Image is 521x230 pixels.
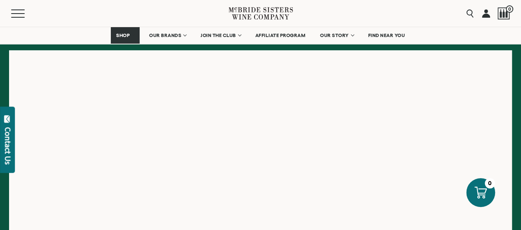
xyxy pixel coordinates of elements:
a: OUR STORY [315,27,359,44]
span: 0 [506,5,513,13]
a: AFFILIATE PROGRAM [250,27,311,44]
span: OUR STORY [320,33,349,38]
a: OUR BRANDS [144,27,191,44]
a: SHOP [111,27,140,44]
div: Contact Us [4,127,12,165]
div: 0 [485,178,495,188]
button: Mobile Menu Trigger [11,9,41,18]
a: JOIN THE CLUB [195,27,246,44]
span: OUR BRANDS [149,33,181,38]
span: FIND NEAR YOU [368,33,405,38]
a: FIND NEAR YOU [363,27,411,44]
span: AFFILIATE PROGRAM [255,33,306,38]
span: JOIN THE CLUB [201,33,236,38]
span: SHOP [116,33,130,38]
